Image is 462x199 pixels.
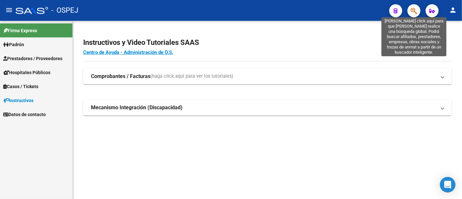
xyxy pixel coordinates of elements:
[83,69,452,84] mat-expansion-panel-header: Comprobantes / Facturas(haga click aquí para ver los tutoriales)
[91,104,183,111] strong: Mecanismo Integración (Discapacidad)
[51,3,78,18] span: - OSPEJ
[150,73,233,80] span: (haga click aquí para ver los tutoriales)
[5,6,13,14] mat-icon: menu
[91,73,150,80] strong: Comprobantes / Facturas
[440,177,456,192] div: Open Intercom Messenger
[3,111,46,118] span: Datos de contacto
[83,100,452,115] mat-expansion-panel-header: Mecanismo Integración (Discapacidad)
[449,6,457,14] mat-icon: person
[83,36,452,49] h2: Instructivos y Video Tutoriales SAAS
[83,49,173,55] a: Centro de Ayuda - Administración de O.S.
[3,97,33,104] span: Instructivos
[3,55,62,62] span: Prestadores / Proveedores
[3,27,37,34] span: Firma Express
[3,83,38,90] span: Casos / Tickets
[3,69,50,76] span: Hospitales Públicos
[3,41,24,48] span: Padrón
